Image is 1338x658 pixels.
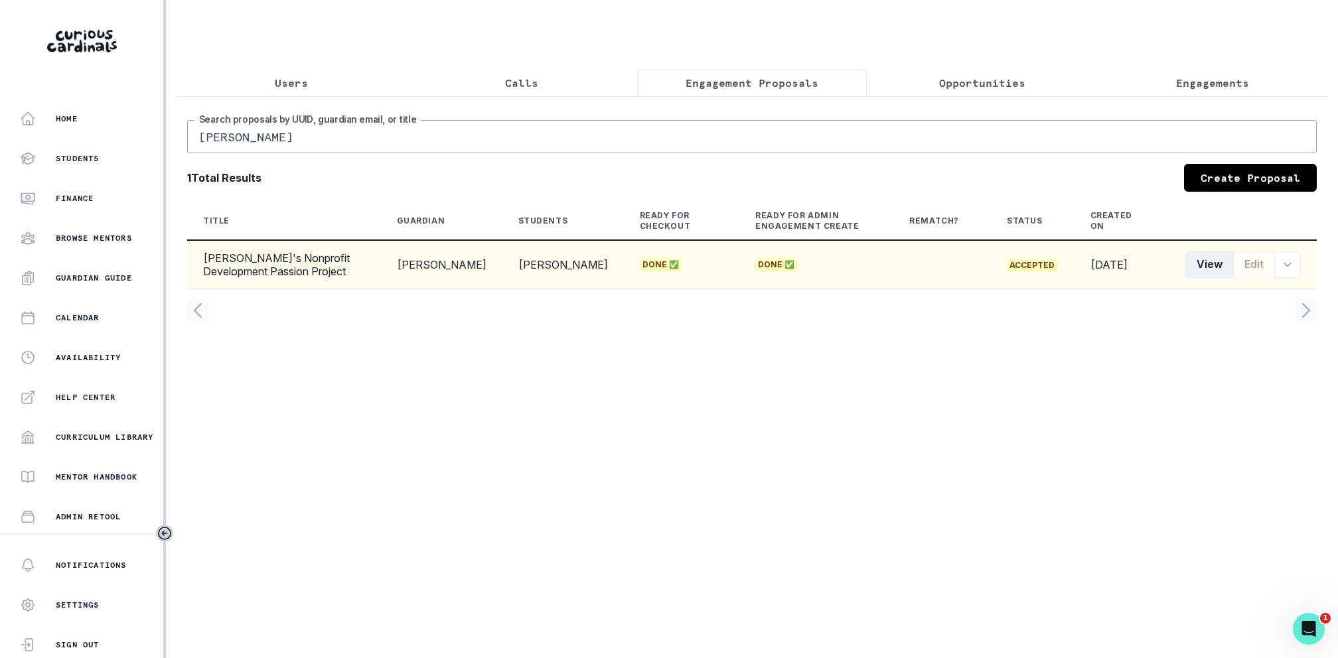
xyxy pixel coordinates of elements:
[56,273,132,283] p: Guardian Guide
[1176,75,1249,91] p: Engagements
[1090,210,1138,231] div: Created On
[56,472,137,482] p: Mentor Handbook
[755,210,861,231] div: Ready for Admin Engagement Create
[156,525,173,542] button: Toggle sidebar
[1075,240,1169,289] td: [DATE]
[397,216,445,226] div: Guardian
[203,216,230,226] div: Title
[518,216,568,226] div: Students
[1007,259,1057,272] span: accepted
[47,30,117,52] img: Curious Cardinals Logo
[1320,613,1331,624] span: 1
[187,240,381,289] td: [PERSON_NAME]'s Nonprofit Development Passion Project
[56,560,127,570] p: Notifications
[1185,251,1234,278] button: View
[1293,613,1325,645] iframe: Intercom live chat
[909,216,959,226] div: Rematch?
[505,75,538,91] p: Calls
[187,170,261,186] b: 1 Total Results
[640,258,682,271] span: Done ✅
[187,300,208,321] svg: page left
[56,600,100,610] p: Settings
[56,639,100,650] p: Sign Out
[1184,164,1317,192] a: Create Proposal
[381,240,502,289] td: [PERSON_NAME]
[56,432,154,442] p: Curriculum Library
[275,75,308,91] p: Users
[56,153,100,164] p: Students
[56,233,132,243] p: Browse Mentors
[56,392,115,403] p: Help Center
[56,113,78,124] p: Home
[56,511,121,522] p: Admin Retool
[1274,251,1301,278] button: row menu
[1007,216,1043,226] div: Status
[755,258,797,271] span: Done ✅
[686,75,818,91] p: Engagement Proposals
[56,352,121,363] p: Availability
[502,240,624,289] td: [PERSON_NAME]
[640,210,708,231] div: Ready for Checkout
[939,75,1025,91] p: Opportunities
[56,193,94,204] p: Finance
[56,312,100,323] p: Calendar
[1233,251,1275,278] button: Edit
[1296,300,1317,321] svg: page right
